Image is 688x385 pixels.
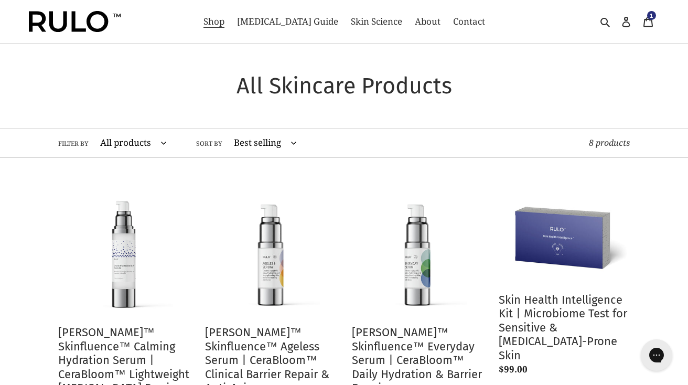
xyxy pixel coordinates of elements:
a: Contact [448,13,490,30]
span: [MEDICAL_DATA] Guide [237,15,338,28]
span: Contact [453,15,485,28]
span: About [415,15,440,28]
label: Filter by [58,139,89,148]
a: Shop [198,13,230,30]
img: Rulo™ Skin [29,11,121,32]
h1: All Skincare Products [58,72,630,100]
span: Skin Science [351,15,402,28]
label: Sort by [196,139,222,148]
a: Skin Science [346,13,407,30]
span: 8 products [589,137,630,148]
a: [MEDICAL_DATA] Guide [232,13,343,30]
a: 1 [637,9,659,34]
span: 1 [650,13,653,19]
span: Shop [203,15,224,28]
a: About [410,13,446,30]
iframe: Gorgias live chat messenger [636,336,678,375]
